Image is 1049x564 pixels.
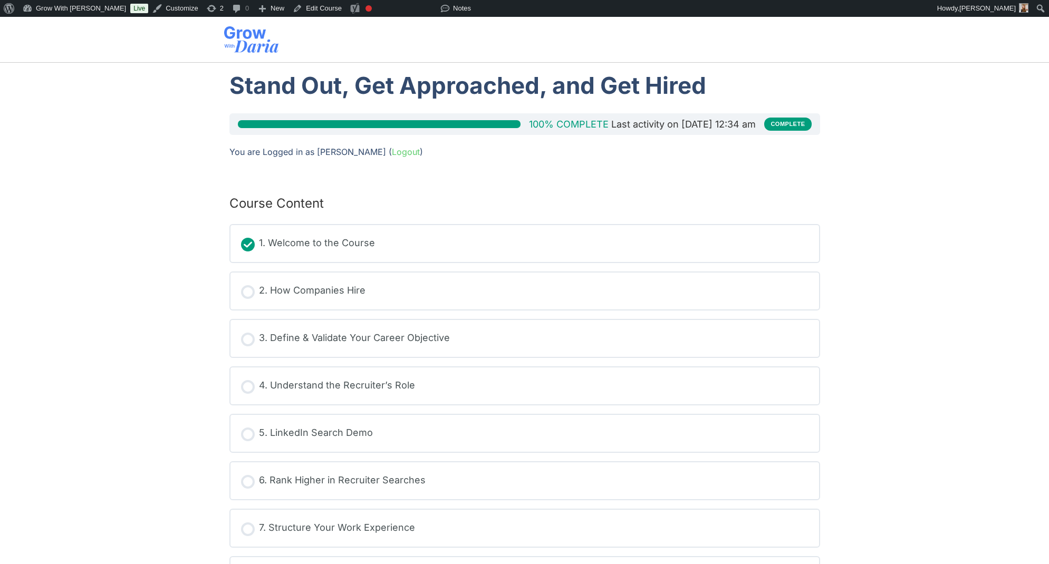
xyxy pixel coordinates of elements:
[259,473,426,489] div: 6. Rank Higher in Recruiter Searches
[241,236,809,251] a: Completed 1. Welcome to the Course
[241,522,255,536] div: Not started
[764,118,811,131] div: Complete
[611,121,756,128] div: Last activity on [DATE] 12:34 am
[241,238,255,251] div: Completed
[229,68,820,103] h1: Stand Out, Get Approached, and Get Hired​
[241,330,809,346] a: Not started 3. Define & Validate Your Career Objective
[241,473,809,489] a: Not started 6. Rank Higher in Recruiter Searches
[259,425,373,441] div: 5. LinkedIn Search Demo
[241,475,255,489] div: Not started
[259,283,365,299] div: 2. How Companies Hire
[241,427,255,441] div: Not started
[259,330,450,346] div: 3. Define & Validate Your Career Objective
[959,4,1016,12] span: [PERSON_NAME]
[365,5,372,12] div: Focus keyphrase not set
[130,4,148,13] a: Live
[392,147,420,157] a: Logout
[241,520,809,536] a: Not started 7. Structure Your Work Experience
[241,283,809,299] a: Not started 2. How Companies Hire
[529,121,609,128] div: 100% Complete
[241,425,809,441] a: Not started 5. LinkedIn Search Demo
[241,380,255,394] div: Not started
[381,2,406,19] img: Views over 48 hours. Click for more Jetpack Stats.
[259,236,375,251] div: 1. Welcome to the Course
[229,145,820,158] div: You are Logged in as [PERSON_NAME] ( )
[241,285,255,299] div: Not started
[241,333,255,346] div: Not started
[259,520,415,536] div: 7. Structure Your Work Experience
[241,378,809,394] a: Not started 4. Understand the Recruiter’s Role
[229,196,324,211] h2: Course Content
[259,378,415,394] div: 4. Understand the Recruiter’s Role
